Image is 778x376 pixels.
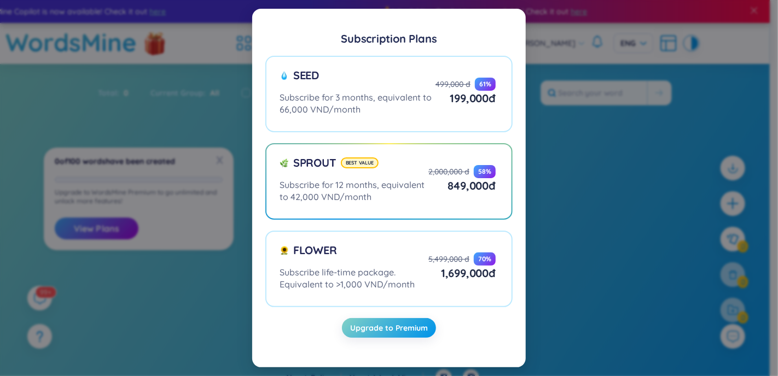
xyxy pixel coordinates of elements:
[436,91,496,106] div: 199,000 đ
[436,79,471,90] div: 499,000 đ
[350,322,428,333] span: Upgrade to Premium
[280,91,436,115] div: Subscribe for 3 months, equivalent to 66,000 VND/month
[342,318,436,338] button: Upgrade to Premium
[341,33,437,45] div: Subscription Plans
[280,158,289,168] img: sprout
[280,243,428,266] div: Flower
[280,155,428,179] div: Sprout
[474,252,496,266] div: 70 %
[474,165,496,178] div: 58 %
[428,266,496,281] div: 1,699,000 đ
[475,78,496,91] div: 61 %
[341,157,379,168] div: Best value
[280,179,428,203] div: Subscribe for 12 months, equivalent to 42,000 VND/month
[280,266,428,290] div: Subscribe life-time package. Equivalent to >1,000 VND/month
[428,166,469,177] div: 2,000,000 đ
[280,71,289,80] img: seed
[280,246,289,255] img: flower
[280,68,436,91] div: Seed
[428,178,496,193] div: 849,000 đ
[428,254,469,265] div: 5,499,000 đ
